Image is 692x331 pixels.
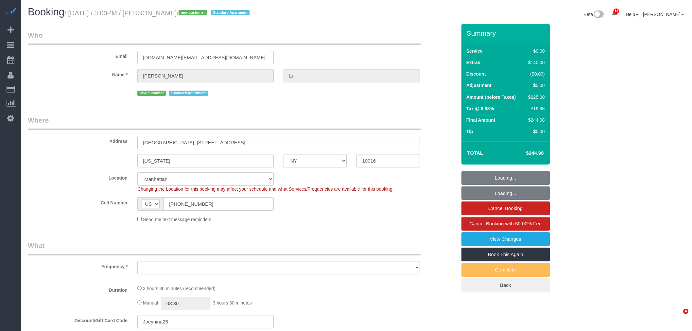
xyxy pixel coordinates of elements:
label: Cell Number [23,197,132,206]
input: City [137,154,274,167]
small: / [DATE] / 3:00PM / [PERSON_NAME] [64,9,251,17]
label: Address [23,136,132,145]
span: Booking [28,6,64,18]
span: 3 hours 30 minutes [213,300,252,305]
input: First Name [137,69,274,82]
div: $244.98 [526,117,545,123]
label: Service [466,48,483,54]
label: Discount [466,71,486,77]
span: new customer [179,10,207,15]
div: $225.00 [526,94,545,100]
legend: Who [28,30,421,45]
label: Email [23,51,132,60]
span: 3 hours 30 minutes (recommended) [143,286,216,291]
span: / [177,9,251,17]
a: Beta [584,12,604,17]
legend: What [28,241,421,255]
h3: Summary [467,29,546,37]
input: Last Name [284,69,420,82]
span: Cancel Booking with 50.00% Fee [469,221,542,226]
iframe: Intercom live chat [670,309,685,324]
span: Manual [143,300,158,305]
img: Automaid Logo [4,7,17,16]
label: Duration [23,285,132,293]
legend: Where [28,115,421,130]
a: [PERSON_NAME] [643,12,684,17]
input: Zip Code [356,154,420,167]
label: Frequency * [23,261,132,270]
span: new customer [137,91,166,96]
div: $140.00 [526,59,545,66]
label: Adjustment [466,82,492,89]
div: $0.00 [526,48,545,54]
label: Tip [466,128,473,135]
a: Help [626,12,638,17]
label: Extras [466,59,480,66]
span: Standard Apartment [211,10,250,15]
span: Standard Apartment [169,91,208,96]
span: 14 [614,9,619,14]
span: Send me text message reminders [143,217,211,222]
label: Final Amount [466,117,495,123]
a: Book This Again [461,248,550,261]
label: Amount (before Taxes) [466,94,516,100]
a: View Changes [461,232,550,246]
h4: $244.98 [506,150,544,156]
a: Back [461,278,550,292]
span: 4 [683,309,688,314]
span: Changing the Location for this booking may affect your schedule and what Services/Frequencies are... [137,186,393,192]
div: $0.00 [526,82,545,89]
div: $0.00 [526,128,545,135]
strong: Total [467,150,483,156]
div: ($0.00) [526,71,545,77]
label: Tax @ 8.88% [466,105,494,112]
input: Email [137,51,274,64]
a: 14 [608,7,621,21]
input: Cell Number [164,197,274,211]
label: Discount/Gift Card Code [23,315,132,324]
label: Name * [23,69,132,78]
img: New interface [593,10,604,19]
a: Cancel Booking [461,201,550,215]
div: $19.98 [526,105,545,112]
a: Cancel Booking with 50.00% Fee [461,217,550,231]
label: Location [23,172,132,181]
